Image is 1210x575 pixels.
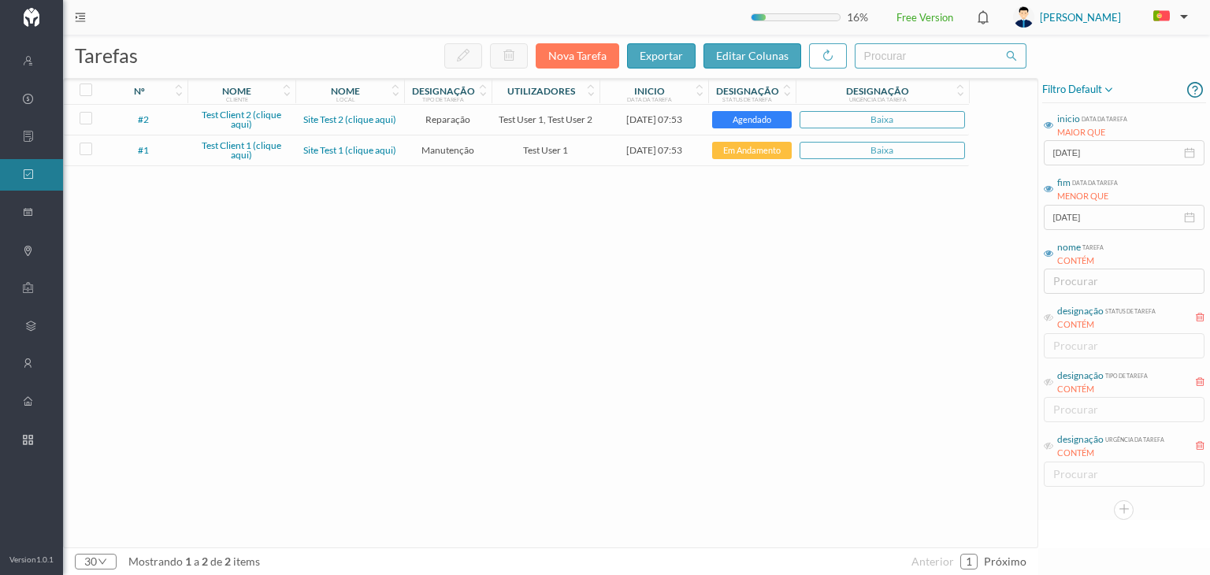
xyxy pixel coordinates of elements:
[202,109,281,130] a: Test Client 2 (clique aqui)
[1057,432,1104,447] div: designação
[496,144,596,156] span: Test User 1
[973,7,993,28] i: icon: bell
[422,96,464,102] div: tipo de tarefa
[222,85,251,97] div: nome
[1057,240,1081,254] div: nome
[960,554,978,569] li: 1
[855,43,1026,69] input: procurar
[1006,50,1017,61] i: icon: search
[303,113,396,125] a: Site Test 2 (clique aqui)
[847,12,869,23] span: 16%
[194,555,199,568] span: a
[803,113,963,125] span: baixa
[421,144,474,156] span: manutenção
[210,555,222,568] span: de
[23,7,40,27] img: Logo
[1057,176,1071,190] div: fim
[202,139,281,161] a: Test Client 1 (clique aqui)
[1013,6,1034,28] img: user_titan3.af2715ee.jpg
[1071,176,1118,187] div: data da tarefa
[626,144,682,156] span: [DATE] 07:53
[911,555,954,568] span: anterior
[703,43,801,69] button: editar colunas
[134,85,145,97] div: nº
[627,96,672,102] div: data da tarefa
[984,555,1026,568] span: próximo
[1057,254,1104,268] div: CONTÉM
[138,113,149,125] span: #2
[1057,304,1104,318] div: designação
[846,85,909,97] div: designação
[1184,212,1195,223] i: icon: calendar
[199,555,210,568] span: 2
[1187,78,1203,102] i: icon: question-circle-o
[9,554,54,566] p: Version 1.0.1
[634,85,665,97] div: inicio
[1057,126,1127,139] div: MAIOR QUE
[507,85,575,97] div: utilizadores
[1057,369,1104,383] div: designação
[425,113,470,125] span: reparação
[984,549,1026,574] li: Página Seguinte
[1141,5,1194,30] button: PT
[626,113,682,125] span: [DATE] 07:53
[961,550,977,573] a: 1
[1057,383,1148,396] div: CONTÉM
[1104,432,1164,444] div: urgência da tarefa
[1057,112,1080,126] div: inicio
[849,96,907,102] div: urgência da tarefa
[226,96,248,102] div: cliente
[1080,112,1127,124] div: data da tarefa
[548,49,607,62] span: nova tarefa
[1044,140,1204,165] input: Data
[97,557,107,566] i: icon: down
[303,144,396,156] a: Site Test 1 (clique aqui)
[233,555,260,568] span: items
[412,85,475,97] div: designação
[222,555,233,568] span: 2
[1042,80,1115,99] span: filtro default
[1044,205,1204,230] input: Data
[1081,240,1104,252] div: tarefa
[714,146,789,154] span: em andamento
[336,96,355,102] div: local
[75,43,138,67] span: tarefas
[640,49,683,62] span: exportar
[714,115,789,124] span: agendado
[75,12,86,23] i: icon: menu-unfold
[722,96,772,102] div: status de tarefa
[331,85,360,97] div: nome
[496,113,596,125] span: Test User 1, Test User 2
[84,550,97,573] div: 30
[1057,190,1118,203] div: MENOR QUE
[1057,447,1164,460] div: CONTÉM
[911,549,954,574] li: Página Anterior
[1184,147,1195,158] i: icon: calendar
[128,555,183,568] span: mostrando
[1057,318,1156,332] div: CONTÉM
[803,144,963,156] span: baixa
[138,144,149,156] span: #1
[716,85,779,97] div: designação
[627,43,696,69] button: exportar
[1104,304,1156,316] div: status de tarefa
[1053,273,1188,289] div: procurar
[183,555,194,568] span: 1
[1104,369,1148,380] div: tipo de tarefa
[536,43,619,69] button: nova tarefa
